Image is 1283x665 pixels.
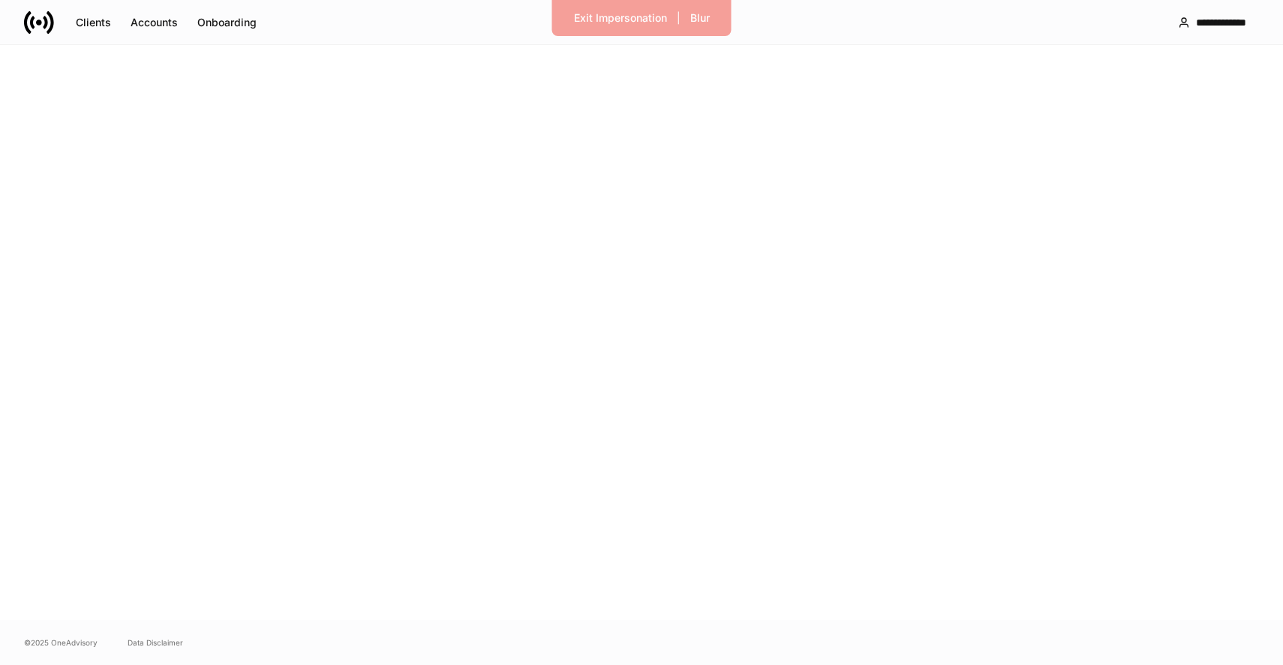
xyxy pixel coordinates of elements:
[24,636,98,648] span: © 2025 OneAdvisory
[681,6,720,30] button: Blur
[76,15,111,30] div: Clients
[690,11,710,26] div: Blur
[128,636,183,648] a: Data Disclaimer
[66,11,121,35] button: Clients
[188,11,266,35] button: Onboarding
[121,11,188,35] button: Accounts
[197,15,257,30] div: Onboarding
[574,11,667,26] div: Exit Impersonation
[131,15,178,30] div: Accounts
[564,6,677,30] button: Exit Impersonation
